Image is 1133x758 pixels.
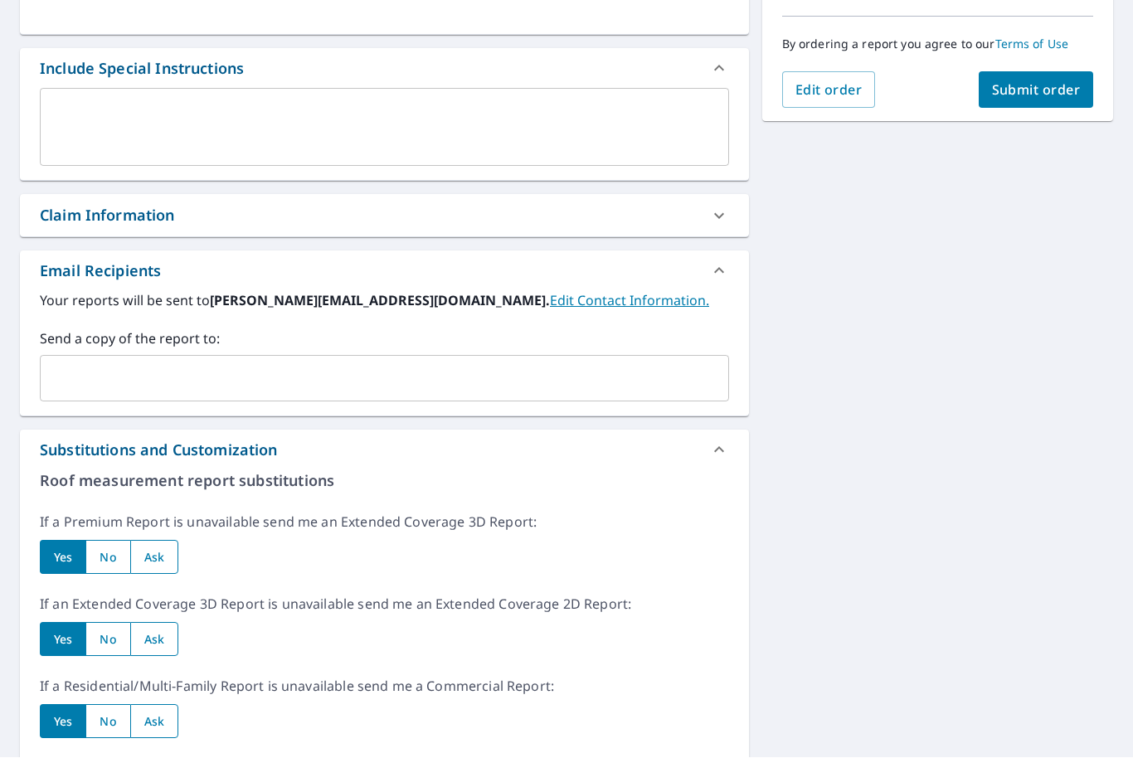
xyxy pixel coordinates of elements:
[40,260,161,283] div: Email Recipients
[992,81,1081,100] span: Submit order
[40,440,278,462] div: Substitutions and Customization
[40,513,729,532] p: If a Premium Report is unavailable send me an Extended Coverage 3D Report:
[20,49,749,89] div: Include Special Instructions
[20,430,749,470] div: Substitutions and Customization
[40,291,729,311] label: Your reports will be sent to
[40,58,244,80] div: Include Special Instructions
[795,81,863,100] span: Edit order
[40,329,729,349] label: Send a copy of the report to:
[40,595,729,615] p: If an Extended Coverage 3D Report is unavailable send me an Extended Coverage 2D Report:
[979,72,1094,109] button: Submit order
[782,72,876,109] button: Edit order
[40,205,175,227] div: Claim Information
[20,195,749,237] div: Claim Information
[40,677,729,697] p: If a Residential/Multi-Family Report is unavailable send me a Commercial Report:
[550,292,709,310] a: EditContactInfo
[782,37,1093,52] p: By ordering a report you agree to our
[20,251,749,291] div: Email Recipients
[995,36,1069,52] a: Terms of Use
[210,292,550,310] b: [PERSON_NAME][EMAIL_ADDRESS][DOMAIN_NAME].
[40,470,729,493] p: Roof measurement report substitutions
